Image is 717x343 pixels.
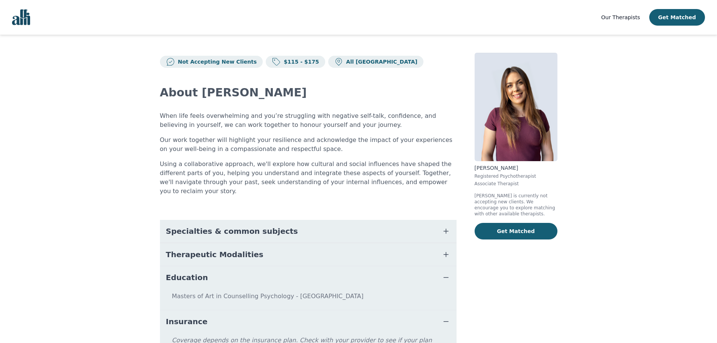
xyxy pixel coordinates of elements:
[475,223,557,239] button: Get Matched
[160,243,457,266] button: Therapeutic Modalities
[475,53,557,161] img: Natalie_Taylor
[160,86,457,99] h2: About [PERSON_NAME]
[475,181,557,187] p: Associate Therapist
[601,14,640,20] span: Our Therapists
[163,292,454,307] p: Masters of Art in Counselling Psychology - [GEOGRAPHIC_DATA]
[12,9,30,25] img: alli logo
[343,58,417,66] p: All [GEOGRAPHIC_DATA]
[475,164,557,172] p: [PERSON_NAME]
[166,249,263,260] span: Therapeutic Modalities
[475,173,557,179] p: Registered Psychotherapist
[160,160,457,196] p: Using a collaborative approach, we'll explore how cultural and social influences have shaped the ...
[166,316,208,327] span: Insurance
[601,13,640,22] a: Our Therapists
[160,310,457,333] button: Insurance
[475,193,557,217] p: [PERSON_NAME] is currently not accepting new clients. We encourage you to explore matching with o...
[160,111,457,130] p: When life feels overwhelming and you’re struggling with negative self-talk, confidence, and belie...
[160,136,457,154] p: Our work together will highlight your resilience and acknowledge the impact of your experiences o...
[175,58,257,66] p: Not Accepting New Clients
[166,226,298,236] span: Specialties & common subjects
[281,58,319,66] p: $115 - $175
[166,272,208,283] span: Education
[649,9,705,26] button: Get Matched
[160,266,457,289] button: Education
[160,220,457,242] button: Specialties & common subjects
